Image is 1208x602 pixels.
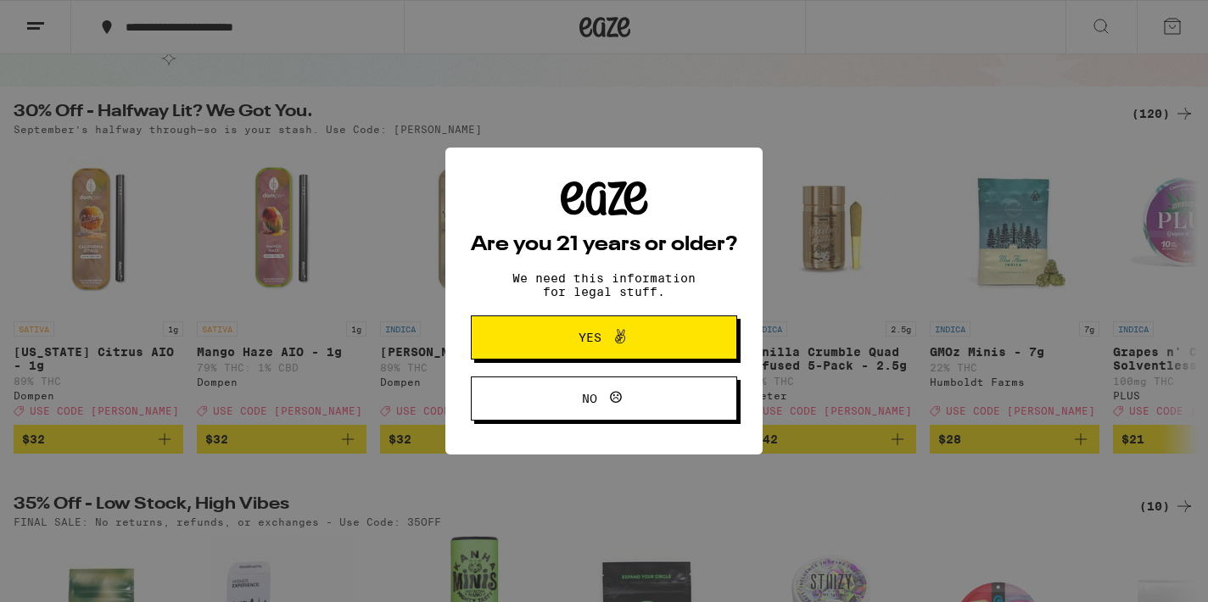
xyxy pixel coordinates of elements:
span: No [582,393,597,404]
button: No [471,376,737,421]
h2: Are you 21 years or older? [471,235,737,255]
span: Yes [579,332,601,343]
p: We need this information for legal stuff. [498,271,710,298]
button: Yes [471,315,737,360]
span: Hi. Need any help? [10,12,122,25]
